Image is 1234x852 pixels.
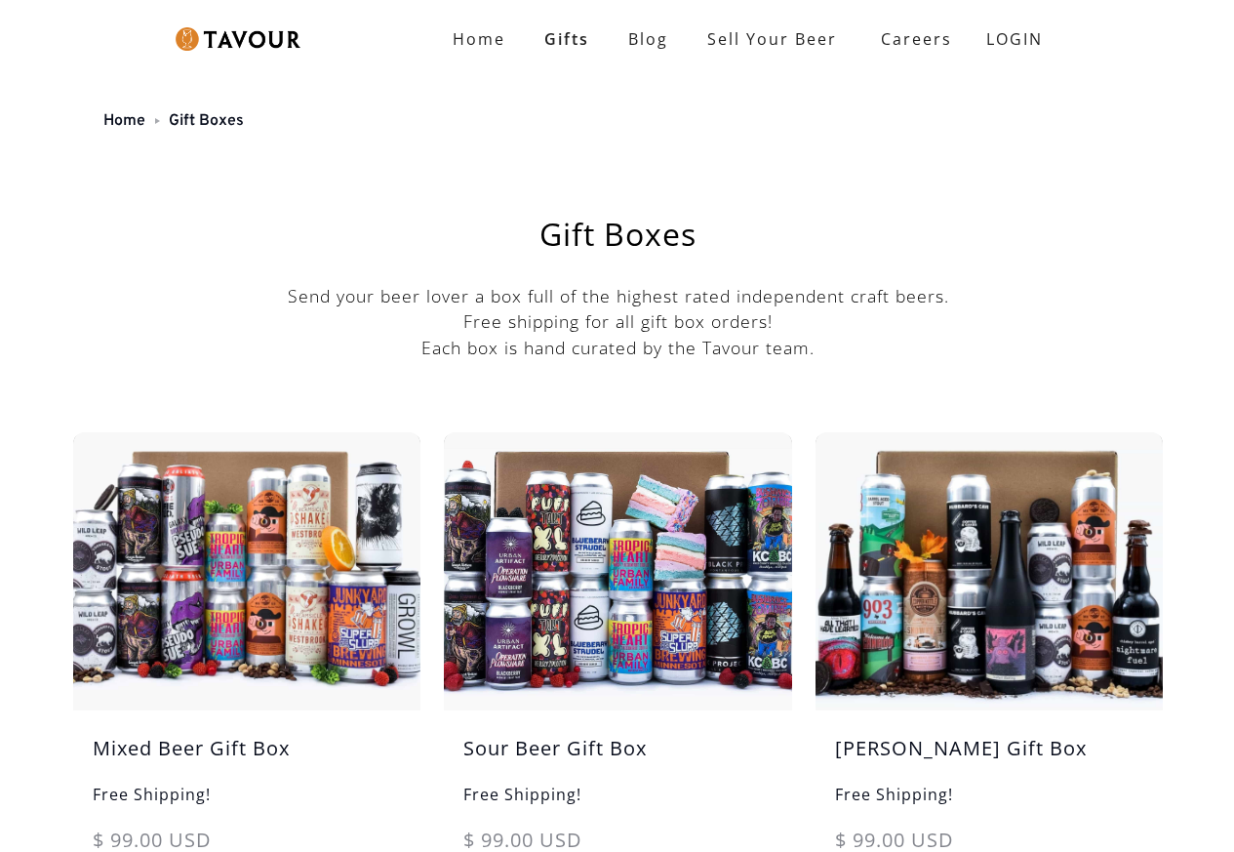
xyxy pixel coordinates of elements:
[444,734,791,783] h5: Sour Beer Gift Box
[73,283,1163,360] p: Send your beer lover a box full of the highest rated independent craft beers. Free shipping for a...
[122,219,1114,250] h1: Gift Boxes
[73,734,420,783] h5: Mixed Beer Gift Box
[856,12,967,66] a: Careers
[967,20,1062,59] a: LOGIN
[444,783,791,826] h6: Free Shipping!
[525,20,609,59] a: Gifts
[609,20,688,59] a: Blog
[453,28,505,50] strong: Home
[433,20,525,59] a: Home
[816,734,1163,783] h5: [PERSON_NAME] Gift Box
[103,111,145,131] a: Home
[688,20,856,59] a: Sell Your Beer
[816,783,1163,826] h6: Free Shipping!
[881,20,952,59] strong: Careers
[73,783,420,826] h6: Free Shipping!
[169,111,244,131] a: Gift Boxes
